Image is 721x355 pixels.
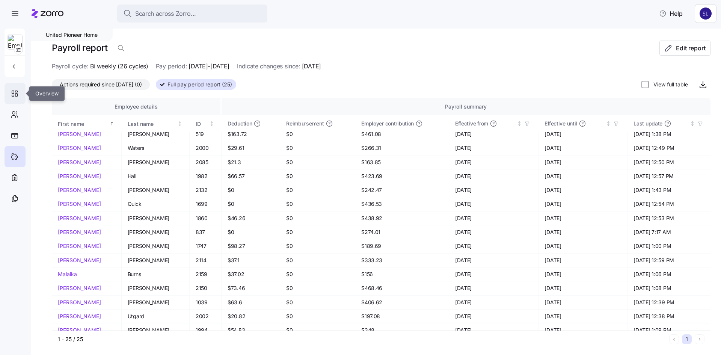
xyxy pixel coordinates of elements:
[52,115,122,132] th: First nameSorted ascending
[286,242,349,250] span: $0
[196,326,215,334] span: 1994
[52,62,89,71] span: Payroll cycle:
[58,103,214,111] div: Employee details
[228,120,252,127] span: Deduction
[228,270,274,278] span: $37.02
[634,299,704,306] span: [DATE] 12:39 PM
[361,159,443,166] span: $163.85
[128,144,183,152] span: Waters
[58,159,115,166] a: [PERSON_NAME]
[455,242,532,250] span: [DATE]
[455,284,532,292] span: [DATE]
[58,270,115,278] a: Malaika
[128,257,183,264] span: [PERSON_NAME]
[196,120,208,128] div: ID
[634,144,704,152] span: [DATE] 12:49 PM
[167,80,232,89] span: Full pay period report (25)
[361,215,443,222] span: $438.92
[196,215,215,222] span: 1860
[286,200,349,208] span: $0
[634,270,704,278] span: [DATE] 1:06 PM
[700,8,712,20] img: 9541d6806b9e2684641ca7bfe3afc45a
[228,172,274,180] span: $66.57
[228,159,274,166] span: $21.3
[545,172,621,180] span: [DATE]
[58,326,115,334] a: [PERSON_NAME]
[228,228,274,236] span: $0
[196,200,215,208] span: 1699
[606,121,611,126] div: Not sorted
[455,299,532,306] span: [DATE]
[58,335,666,343] div: 1 - 25 / 25
[58,200,115,208] a: [PERSON_NAME]
[286,326,349,334] span: $0
[58,144,115,152] a: [PERSON_NAME]
[286,186,349,194] span: $0
[653,6,689,21] button: Help
[649,81,688,88] label: View full table
[302,62,321,71] span: [DATE]
[545,144,621,152] span: [DATE]
[58,120,108,128] div: First name
[286,120,324,127] span: Reimbursement
[228,144,274,152] span: $29.61
[128,215,183,222] span: [PERSON_NAME]
[455,186,532,194] span: [DATE]
[228,130,274,138] span: $163.72
[545,326,621,334] span: [DATE]
[455,120,488,127] span: Effective from
[128,299,183,306] span: [PERSON_NAME]
[545,313,621,320] span: [DATE]
[361,228,443,236] span: $274.01
[196,313,215,320] span: 2002
[634,186,704,194] span: [DATE] 1:43 PM
[128,313,183,320] span: Utgard
[228,242,274,250] span: $98.27
[361,200,443,208] span: $436.53
[286,172,349,180] span: $0
[196,172,215,180] span: 1982
[228,313,274,320] span: $20.82
[634,313,704,320] span: [DATE] 12:38 PM
[545,200,621,208] span: [DATE]
[196,159,215,166] span: 2085
[455,215,532,222] span: [DATE]
[634,120,662,127] span: Last update
[634,326,704,334] span: [DATE] 1:09 PM
[361,299,443,306] span: $406.62
[156,62,187,71] span: Pay period:
[455,159,532,166] span: [DATE]
[545,299,621,306] span: [DATE]
[196,242,215,250] span: 1747
[122,115,190,132] th: Last nameNot sorted
[286,284,349,292] span: $0
[545,186,621,194] span: [DATE]
[361,130,443,138] span: $461.08
[209,121,214,126] div: Not sorted
[58,215,115,222] a: [PERSON_NAME]
[634,257,704,264] span: [DATE] 12:59 PM
[196,270,215,278] span: 2159
[286,144,349,152] span: $0
[286,159,349,166] span: $0
[695,334,704,344] button: Next page
[196,284,215,292] span: 2150
[128,326,183,334] span: [PERSON_NAME]
[361,242,443,250] span: $189.69
[31,29,113,41] div: United Pioneer Home
[196,228,215,236] span: 837
[634,130,704,138] span: [DATE] 1:38 PM
[196,186,215,194] span: 2132
[228,299,274,306] span: $63.6
[190,115,222,132] th: IDNot sorted
[669,334,679,344] button: Previous page
[8,35,22,50] img: Employer logo
[58,313,115,320] a: [PERSON_NAME]
[361,120,414,127] span: Employer contribution
[196,144,215,152] span: 2000
[228,284,274,292] span: $73.46
[676,44,706,53] span: Edit report
[634,242,704,250] span: [DATE] 1:00 PM
[361,270,443,278] span: $156
[455,144,532,152] span: [DATE]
